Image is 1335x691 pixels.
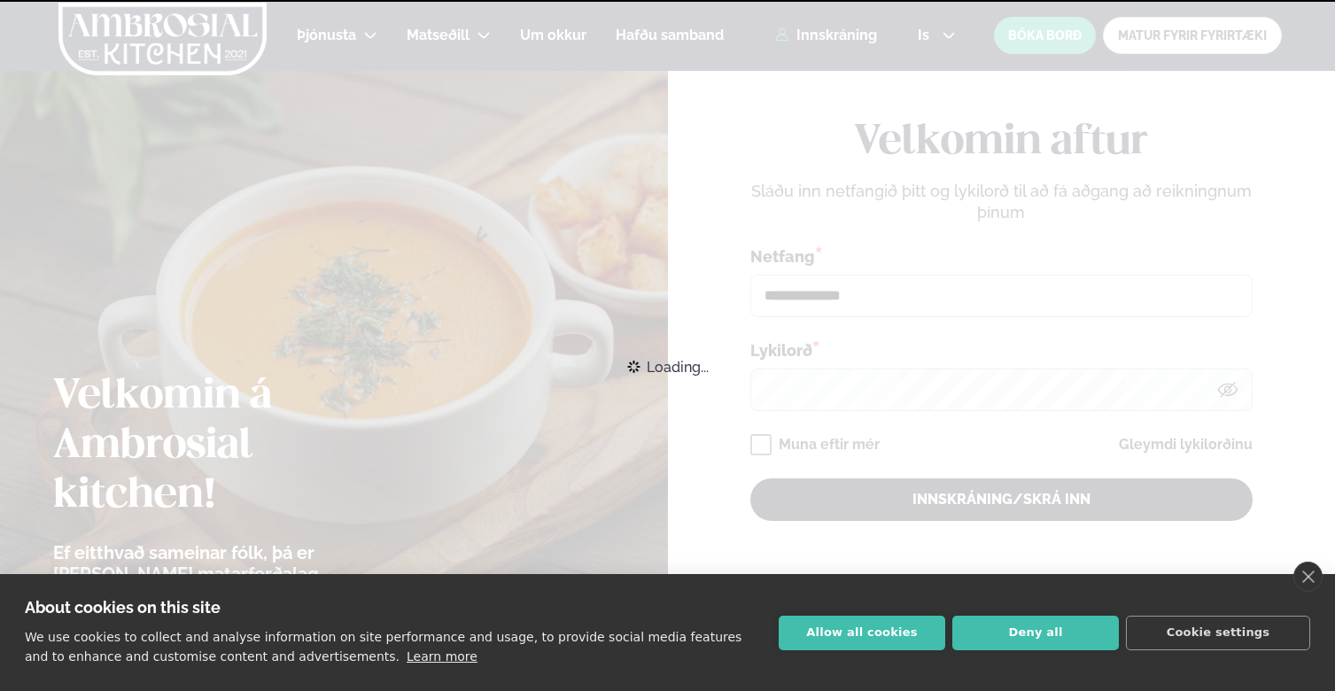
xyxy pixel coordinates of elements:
button: Cookie settings [1126,616,1310,650]
span: Loading... [647,347,709,386]
button: Allow all cookies [779,616,945,650]
a: Learn more [407,649,477,664]
p: We use cookies to collect and analyse information on site performance and usage, to provide socia... [25,630,741,664]
button: Deny all [952,616,1119,650]
strong: About cookies on this site [25,598,221,617]
a: close [1293,562,1323,592]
